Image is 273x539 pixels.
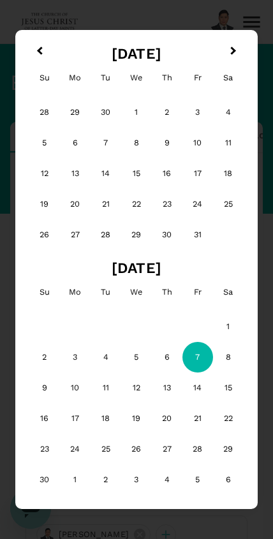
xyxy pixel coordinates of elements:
[91,373,121,403] div: Choose Tuesday, November 11th, 2025
[29,403,60,434] div: Choose Sunday, November 16th, 2025
[121,97,152,128] div: Choose Wednesday, October 1st, 2025
[60,97,91,128] div: Choose Monday, September 29th, 2025
[213,464,244,495] div: Choose Saturday, December 6th, 2025
[29,342,60,373] div: Choose Sunday, November 2nd, 2025
[60,219,91,250] div: Choose Monday, October 27th, 2025
[91,63,121,93] div: Tuesday
[91,434,121,464] div: Choose Tuesday, November 25th, 2025
[29,158,60,189] div: Choose Sunday, October 12th, 2025
[60,342,91,373] div: Choose Monday, November 3rd, 2025
[182,403,213,434] div: Choose Friday, November 21st, 2025
[152,219,182,250] div: Choose Thursday, October 30th, 2025
[182,277,213,307] div: Friday
[29,63,60,93] div: Sunday
[91,158,121,189] div: Choose Tuesday, October 14th, 2025
[91,97,121,128] div: Choose Tuesday, September 30th, 2025
[213,158,244,189] div: Choose Saturday, October 18th, 2025
[121,373,152,403] div: Choose Wednesday, November 12th, 2025
[29,128,60,158] div: Choose Sunday, October 5th, 2025
[60,277,91,307] div: Monday
[91,464,121,495] div: Choose Tuesday, December 2nd, 2025
[213,373,244,403] div: Choose Saturday, November 15th, 2025
[152,464,182,495] div: Choose Thursday, December 4th, 2025
[121,63,152,93] div: Wednesday
[152,434,182,464] div: Choose Thursday, November 27th, 2025
[60,434,91,464] div: Choose Monday, November 24th, 2025
[213,403,244,434] div: Choose Saturday, November 22nd, 2025
[91,403,121,434] div: Choose Tuesday, November 18th, 2025
[182,434,213,464] div: Choose Friday, November 28th, 2025
[152,277,182,307] div: Thursday
[213,277,244,307] div: Saturday
[213,311,244,342] div: Choose Saturday, November 1st, 2025
[152,97,182,128] div: Choose Thursday, October 2nd, 2025
[182,373,213,403] div: Choose Friday, November 14th, 2025
[152,158,182,189] div: Choose Thursday, October 16th, 2025
[26,260,248,277] h2: [DATE]
[213,434,244,464] div: Choose Saturday, November 29th, 2025
[121,158,152,189] div: Choose Wednesday, October 15th, 2025
[182,158,213,189] div: Choose Friday, October 17th, 2025
[60,63,91,93] div: Monday
[121,277,152,307] div: Wednesday
[213,97,244,128] div: Choose Saturday, October 4th, 2025
[182,342,213,373] div: Choose Friday, November 7th, 2025
[60,464,91,495] div: Choose Monday, December 1st, 2025
[213,63,244,93] div: Saturday
[213,342,244,373] div: Choose Saturday, November 8th, 2025
[152,403,182,434] div: Choose Thursday, November 20th, 2025
[152,63,182,93] div: Thursday
[29,97,244,250] div: Month October, 2025
[121,219,152,250] div: Choose Wednesday, October 29th, 2025
[91,219,121,250] div: Choose Tuesday, October 28th, 2025
[60,128,91,158] div: Choose Monday, October 6th, 2025
[91,342,121,373] div: Choose Tuesday, November 4th, 2025
[121,342,152,373] div: Choose Wednesday, November 5th, 2025
[152,373,182,403] div: Choose Thursday, November 13th, 2025
[91,277,121,307] div: Tuesday
[28,42,48,63] button: Previous Month
[29,464,60,495] div: Choose Sunday, November 30th, 2025
[225,42,245,63] button: Next Month
[60,158,91,189] div: Choose Monday, October 13th, 2025
[60,403,91,434] div: Choose Monday, November 17th, 2025
[29,219,60,250] div: Choose Sunday, October 26th, 2025
[152,128,182,158] div: Choose Thursday, October 9th, 2025
[121,464,152,495] div: Choose Wednesday, December 3rd, 2025
[29,434,60,464] div: Choose Sunday, November 23rd, 2025
[91,128,121,158] div: Choose Tuesday, October 7th, 2025
[121,128,152,158] div: Choose Wednesday, October 8th, 2025
[29,373,60,403] div: Choose Sunday, November 9th, 2025
[182,219,213,250] div: Choose Friday, October 31st, 2025
[182,97,213,128] div: Choose Friday, October 3rd, 2025
[121,403,152,434] div: Choose Wednesday, November 19th, 2025
[121,189,152,219] div: Choose Wednesday, October 22nd, 2025
[182,464,213,495] div: Choose Friday, December 5th, 2025
[60,373,91,403] div: Choose Monday, November 10th, 2025
[182,63,213,93] div: Friday
[29,189,60,219] div: Choose Sunday, October 19th, 2025
[213,128,244,158] div: Choose Saturday, October 11th, 2025
[182,128,213,158] div: Choose Friday, October 10th, 2025
[182,189,213,219] div: Choose Friday, October 24th, 2025
[152,342,182,373] div: Choose Thursday, November 6th, 2025
[121,434,152,464] div: Choose Wednesday, November 26th, 2025
[91,189,121,219] div: Choose Tuesday, October 21st, 2025
[29,311,244,495] div: Month November, 2025
[29,97,60,128] div: Choose Sunday, September 28th, 2025
[213,189,244,219] div: Choose Saturday, October 25th, 2025
[60,189,91,219] div: Choose Monday, October 20th, 2025
[152,189,182,219] div: Choose Thursday, October 23rd, 2025
[29,277,60,307] div: Sunday
[26,45,248,63] h2: [DATE]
